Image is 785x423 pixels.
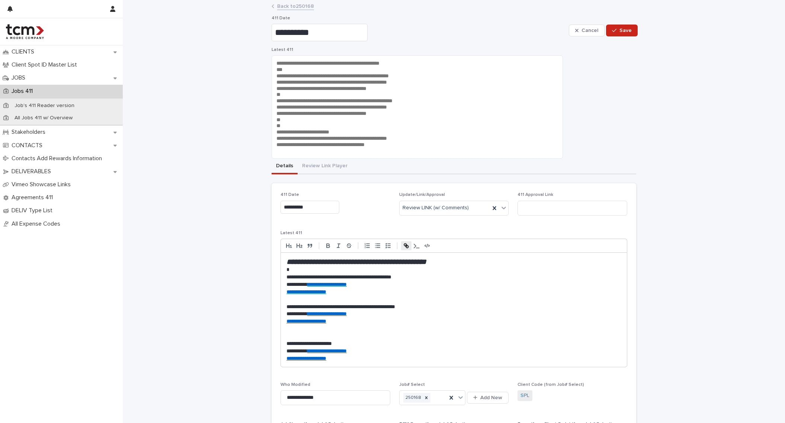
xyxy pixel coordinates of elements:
span: Add New [480,395,502,400]
p: Client Spot ID Master List [9,61,83,68]
p: Jobs 411 [9,88,39,95]
span: Latest 411 [281,231,302,235]
button: Save [606,25,638,36]
button: Review Link Player [298,159,352,174]
p: DELIV Type List [9,207,58,214]
button: Cancel [569,25,605,36]
p: All Jobs 411 w/ Overview [9,115,78,121]
button: Details [272,159,298,174]
span: 411 Date [281,193,299,197]
p: Stakeholders [9,129,51,136]
p: Agreements 411 [9,194,59,201]
span: Review LINK (w/ Comments) [403,204,469,212]
a: Back to250168 [277,1,314,10]
span: Latest 411 [272,48,293,52]
button: Add New [467,392,509,404]
p: CONTACTS [9,142,48,149]
p: Contacts Add Rewards Information [9,155,108,162]
div: 250168 [403,393,422,403]
p: Job's 411 Reader version [9,103,80,109]
p: Vimeo Showcase Links [9,181,77,188]
span: Update/Link/Approval [399,193,445,197]
p: JOBS [9,74,31,81]
img: 4hMmSqQkux38exxPVZHQ [6,24,44,39]
a: SPL [520,392,529,400]
span: Save [619,28,632,33]
span: 411 Approval Link [518,193,553,197]
span: 411 Date [272,16,290,20]
span: Cancel [581,28,598,33]
p: CLIENTS [9,48,40,55]
p: DELIVERABLES [9,168,57,175]
p: All Expense Codes [9,220,66,227]
span: Who Modified [281,382,310,387]
span: Job# Select [399,382,425,387]
span: Client Code (from Job# Select) [518,382,584,387]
